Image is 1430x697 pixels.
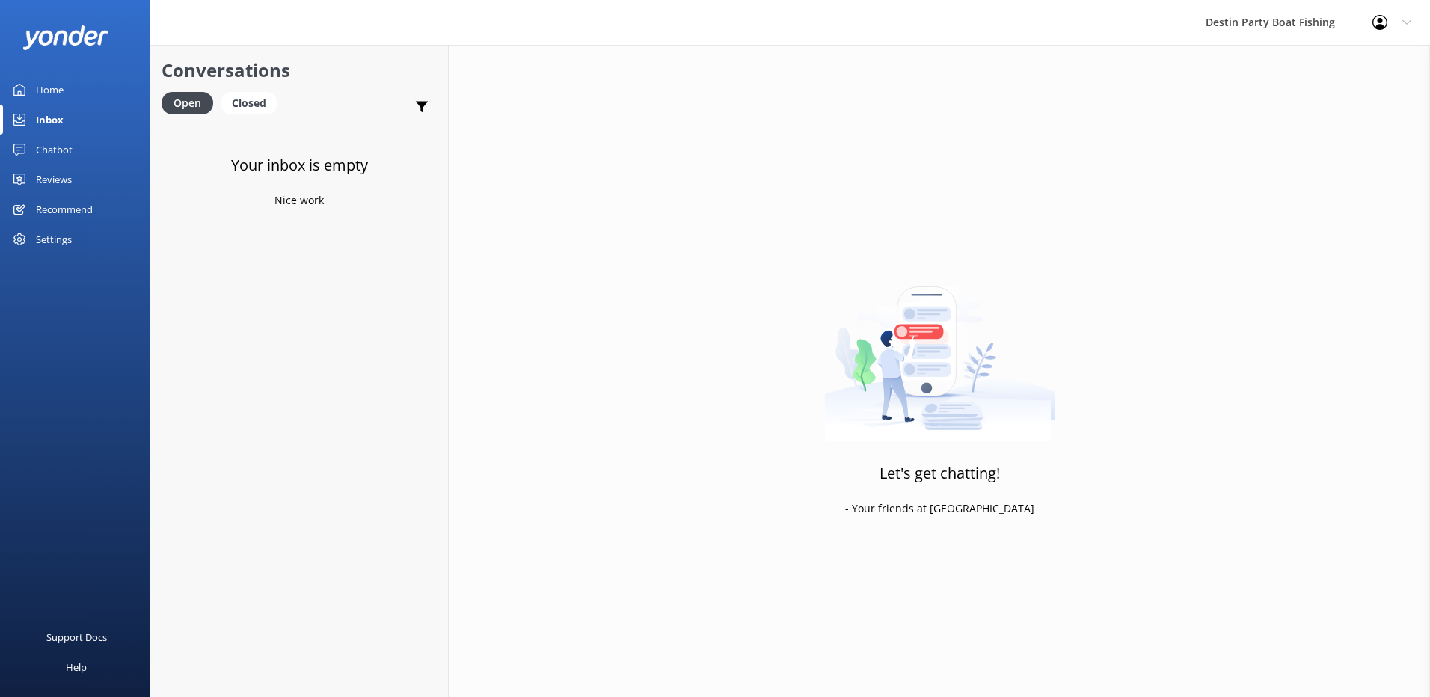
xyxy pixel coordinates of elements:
[46,622,107,652] div: Support Docs
[36,75,64,105] div: Home
[231,153,368,177] h3: Your inbox is empty
[162,92,213,114] div: Open
[162,56,437,85] h2: Conversations
[162,94,221,111] a: Open
[36,105,64,135] div: Inbox
[36,165,72,194] div: Reviews
[36,194,93,224] div: Recommend
[66,652,87,682] div: Help
[824,255,1055,442] img: artwork of a man stealing a conversation from at giant smartphone
[221,92,277,114] div: Closed
[36,135,73,165] div: Chatbot
[845,500,1034,517] p: - Your friends at [GEOGRAPHIC_DATA]
[221,94,285,111] a: Closed
[36,224,72,254] div: Settings
[274,192,324,209] p: Nice work
[22,25,108,50] img: yonder-white-logo.png
[880,461,1000,485] h3: Let's get chatting!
